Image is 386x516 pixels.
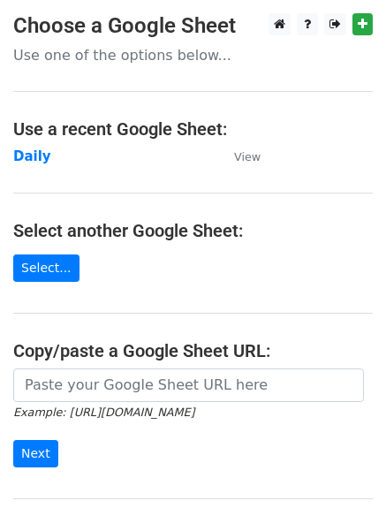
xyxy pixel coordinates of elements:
[13,13,373,39] h3: Choose a Google Sheet
[216,148,261,164] a: View
[13,220,373,241] h4: Select another Google Sheet:
[13,368,364,402] input: Paste your Google Sheet URL here
[234,150,261,163] small: View
[13,46,373,64] p: Use one of the options below...
[13,340,373,361] h4: Copy/paste a Google Sheet URL:
[13,406,194,419] small: Example: [URL][DOMAIN_NAME]
[13,440,58,467] input: Next
[13,254,79,282] a: Select...
[13,148,51,164] a: Daily
[13,118,373,140] h4: Use a recent Google Sheet:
